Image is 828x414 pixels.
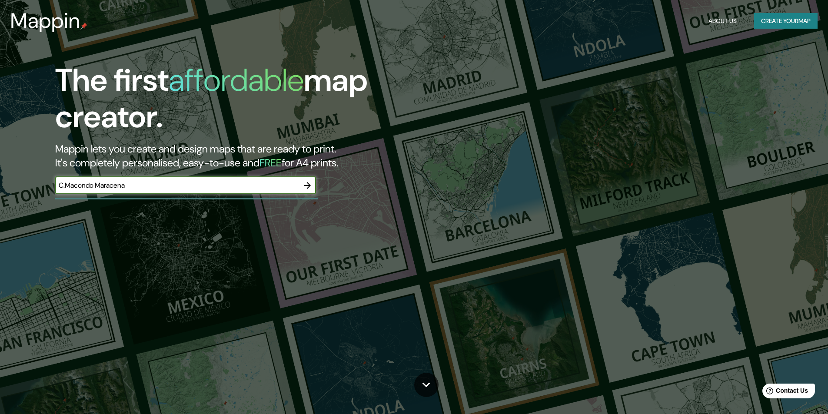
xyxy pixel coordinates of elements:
[80,23,87,30] img: mappin-pin
[10,9,80,33] h3: Mappin
[259,156,282,169] h5: FREE
[705,13,740,29] button: About Us
[55,62,469,142] h1: The first map creator.
[754,13,818,29] button: Create yourmap
[55,142,469,170] h2: Mappin lets you create and design maps that are ready to print. It's completely personalised, eas...
[55,180,299,190] input: Choose your favourite place
[169,60,304,100] h1: affordable
[751,380,818,404] iframe: Help widget launcher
